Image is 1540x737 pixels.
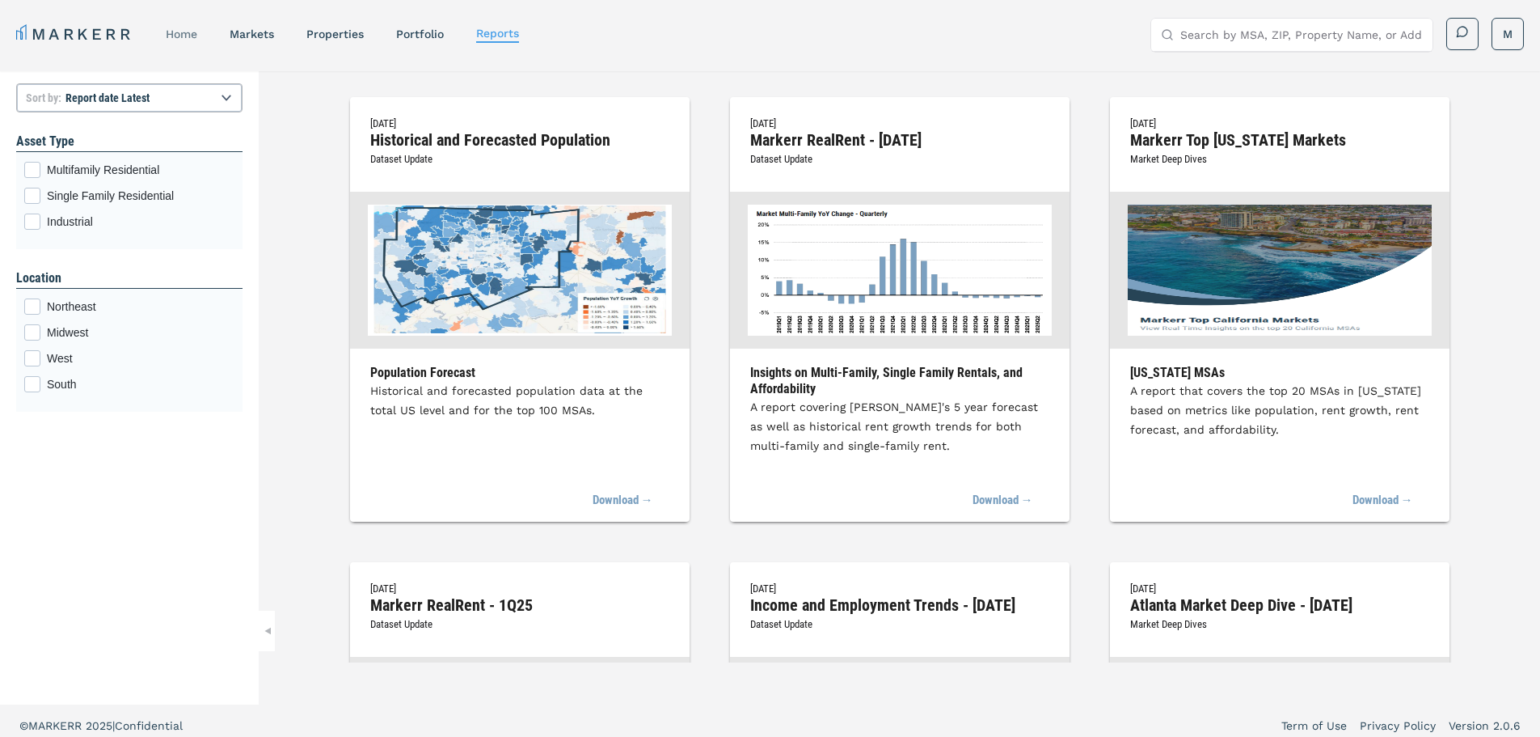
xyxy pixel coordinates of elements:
h3: Insights on Multi-Family, Single Family Rentals, and Affordability [750,365,1049,397]
div: Multifamily Residential checkbox input [24,162,234,178]
span: Northeast [47,299,234,315]
a: markets [230,28,274,40]
span: M [1503,26,1513,42]
span: Dataset Update [750,618,812,630]
h2: Markerr RealRent - [DATE] [750,133,1049,147]
div: Northeast checkbox input [24,299,234,315]
img: Historical and Forecasted Population [368,205,672,336]
select: Sort by: [16,83,243,112]
h2: Historical and Forecasted Population [370,133,669,147]
span: © [19,719,28,732]
span: Single Family Residential [47,188,234,204]
img: Markerr RealRent - May 2025 [748,205,1052,336]
span: [DATE] [370,582,396,595]
a: home [166,28,197,40]
span: Dataset Update [750,153,812,165]
input: Search by MSA, ZIP, Property Name, or Address [1180,19,1423,51]
h1: Asset Type [16,132,243,151]
span: MARKERR [28,719,86,732]
span: Market Deep Dives [1130,618,1207,630]
h2: Markerr Top [US_STATE] Markets [1130,133,1429,147]
h2: Atlanta Market Deep Dive - [DATE] [1130,598,1429,612]
a: Download → [973,483,1033,519]
a: MARKERR [16,23,133,45]
span: West [47,350,234,366]
span: South [47,376,234,392]
h1: Location [16,269,243,288]
a: Privacy Policy [1360,718,1436,734]
h3: [US_STATE] MSAs [1130,365,1429,381]
div: Single Family Residential checkbox input [24,188,234,204]
h3: Population Forecast [370,365,669,381]
span: A report covering [PERSON_NAME]'s 5 year forecast as well as historical rent growth trends for bo... [750,400,1038,452]
div: South checkbox input [24,376,234,392]
button: M [1491,18,1524,50]
span: [DATE] [750,582,776,595]
a: Download → [1352,483,1413,519]
span: [DATE] [750,117,776,129]
a: Term of Use [1281,718,1347,734]
span: Dataset Update [370,618,432,630]
span: A report that covers the top 20 MSAs in [US_STATE] based on metrics like population, rent growth,... [1130,384,1421,436]
a: Version 2.0.6 [1449,718,1521,734]
span: [DATE] [1130,582,1156,595]
span: Historical and forecasted population data at the total US level and for the top 100 MSAs. [370,384,643,417]
h2: Income and Employment Trends - [DATE] [750,598,1049,612]
span: 2025 | [86,719,115,732]
span: Midwest [47,324,234,341]
span: [DATE] [370,117,396,129]
img: Markerr Top California Markets [1128,205,1432,336]
h2: Markerr RealRent - 1Q25 [370,598,669,612]
span: Market Deep Dives [1130,153,1207,165]
div: Industrial checkbox input [24,214,234,230]
a: properties [306,28,364,40]
span: Multifamily Residential [47,162,234,178]
a: reports [476,27,519,40]
a: Download → [593,483,653,519]
div: Midwest checkbox input [24,324,234,341]
a: Portfolio [396,28,444,40]
span: Industrial [47,214,234,230]
span: [DATE] [1130,117,1156,129]
span: Dataset Update [370,153,432,165]
span: Confidential [115,719,183,732]
div: West checkbox input [24,350,234,366]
